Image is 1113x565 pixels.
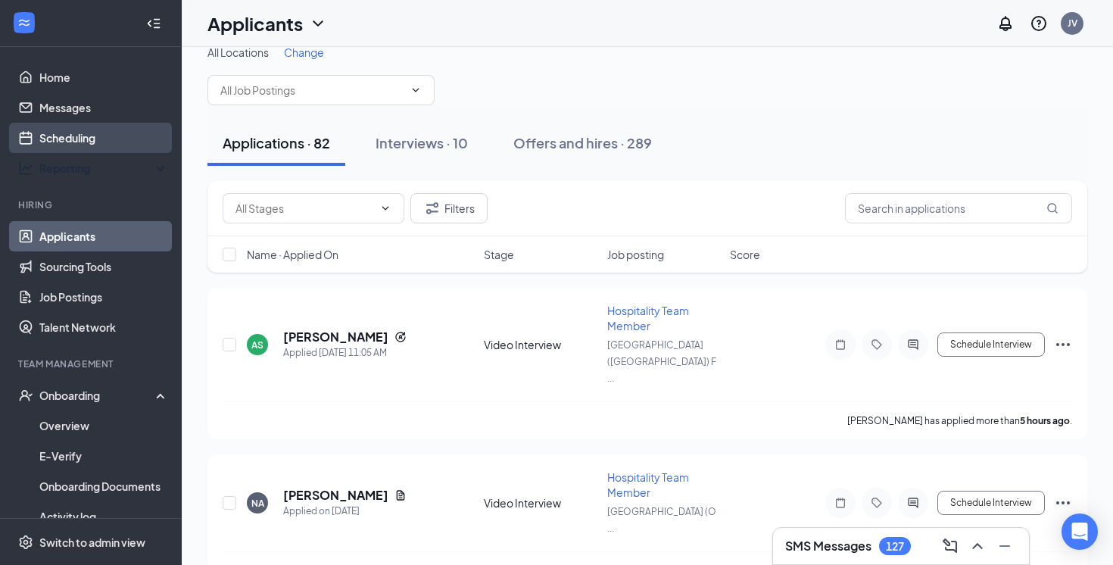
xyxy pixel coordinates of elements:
div: Onboarding [39,388,156,403]
a: Applicants [39,221,169,251]
div: Applied [DATE] 11:05 AM [283,345,407,361]
a: E-Verify [39,441,169,471]
h3: SMS Messages [785,538,871,554]
svg: ChevronUp [968,537,987,555]
span: Job posting [607,247,664,262]
svg: ActiveChat [904,339,922,351]
a: Home [39,62,169,92]
svg: Analysis [18,161,33,176]
svg: Ellipses [1054,494,1072,512]
h5: [PERSON_NAME] [283,487,388,504]
svg: Notifications [996,14,1015,33]
svg: ChevronDown [379,202,391,214]
span: Hospitality Team Member [607,470,689,499]
div: JV [1068,17,1077,30]
svg: Filter [423,199,441,217]
a: Sourcing Tools [39,251,169,282]
a: Onboarding Documents [39,471,169,501]
p: [PERSON_NAME] has applied more than . [847,414,1072,427]
button: ComposeMessage [938,534,962,558]
h5: [PERSON_NAME] [283,329,388,345]
div: Applications · 82 [223,133,330,152]
div: Video Interview [484,495,598,510]
input: All Stages [235,200,373,217]
span: Hospitality Team Member [607,304,689,332]
svg: Note [831,497,850,509]
svg: Reapply [394,331,407,343]
b: 5 hours ago [1020,415,1070,426]
svg: UserCheck [18,388,33,403]
span: Score [730,247,760,262]
div: Team Management [18,357,166,370]
a: Activity log [39,501,169,532]
button: Schedule Interview [937,491,1045,515]
svg: ChevronDown [309,14,327,33]
div: Offers and hires · 289 [513,133,652,152]
svg: Note [831,339,850,351]
svg: Tag [868,339,886,351]
div: Open Intercom Messenger [1062,513,1098,550]
span: Change [284,45,324,59]
span: All Locations [207,45,269,59]
svg: QuestionInfo [1030,14,1048,33]
svg: Ellipses [1054,336,1072,354]
div: Interviews · 10 [376,133,468,152]
svg: MagnifyingGlass [1046,202,1058,214]
button: Minimize [993,534,1017,558]
span: Stage [484,247,514,262]
svg: ChevronDown [410,84,422,96]
div: Applied on [DATE] [283,504,407,519]
svg: ComposeMessage [941,537,959,555]
button: Schedule Interview [937,332,1045,357]
svg: Collapse [146,16,161,31]
div: NA [251,497,264,510]
button: Filter Filters [410,193,488,223]
span: [GEOGRAPHIC_DATA] ([GEOGRAPHIC_DATA]) F ... [607,339,716,384]
div: Switch to admin view [39,535,145,550]
a: Scheduling [39,123,169,153]
div: 127 [886,540,904,553]
a: Overview [39,410,169,441]
h1: Applicants [207,11,303,36]
div: Hiring [18,198,166,211]
a: Talent Network [39,312,169,342]
div: AS [251,339,263,351]
a: Job Postings [39,282,169,312]
svg: Document [394,489,407,501]
input: Search in applications [845,193,1072,223]
span: [GEOGRAPHIC_DATA] (O ... [607,506,716,534]
input: All Job Postings [220,82,404,98]
svg: ActiveChat [904,497,922,509]
svg: WorkstreamLogo [17,15,32,30]
svg: Tag [868,497,886,509]
button: ChevronUp [965,534,990,558]
svg: Settings [18,535,33,550]
div: Video Interview [484,337,598,352]
svg: Minimize [996,537,1014,555]
a: Messages [39,92,169,123]
div: Reporting [39,161,170,176]
span: Name · Applied On [247,247,338,262]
